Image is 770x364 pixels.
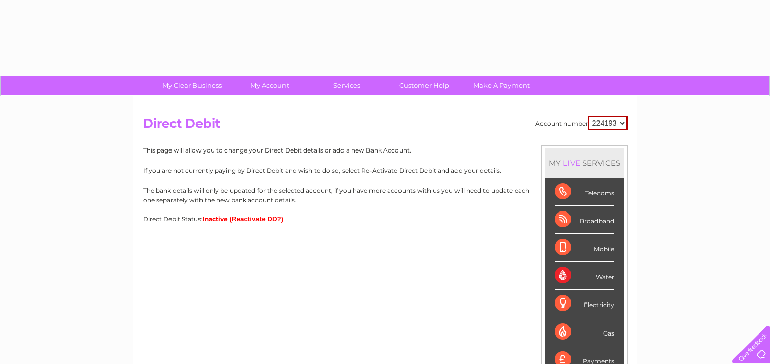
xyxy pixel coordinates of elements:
[382,76,466,95] a: Customer Help
[555,234,614,262] div: Mobile
[535,116,628,130] div: Account number
[545,148,624,177] div: MY SERVICES
[143,186,628,205] p: The bank details will only be updated for the selected account, if you have more accounts with us...
[555,290,614,318] div: Electricity
[555,178,614,206] div: Telecoms
[555,262,614,290] div: Water
[203,215,228,223] span: Inactive
[150,76,234,95] a: My Clear Business
[227,76,311,95] a: My Account
[143,215,628,223] div: Direct Debit Status:
[230,215,284,223] button: (Reactivate DD?)
[460,76,544,95] a: Make A Payment
[143,116,628,136] h2: Direct Debit
[143,145,628,155] p: This page will allow you to change your Direct Debit details or add a new Bank Account.
[305,76,389,95] a: Services
[555,206,614,234] div: Broadband
[555,318,614,346] div: Gas
[561,158,582,168] div: LIVE
[143,166,628,175] p: If you are not currently paying by Direct Debit and wish to do so, select Re-Activate Direct Debi...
